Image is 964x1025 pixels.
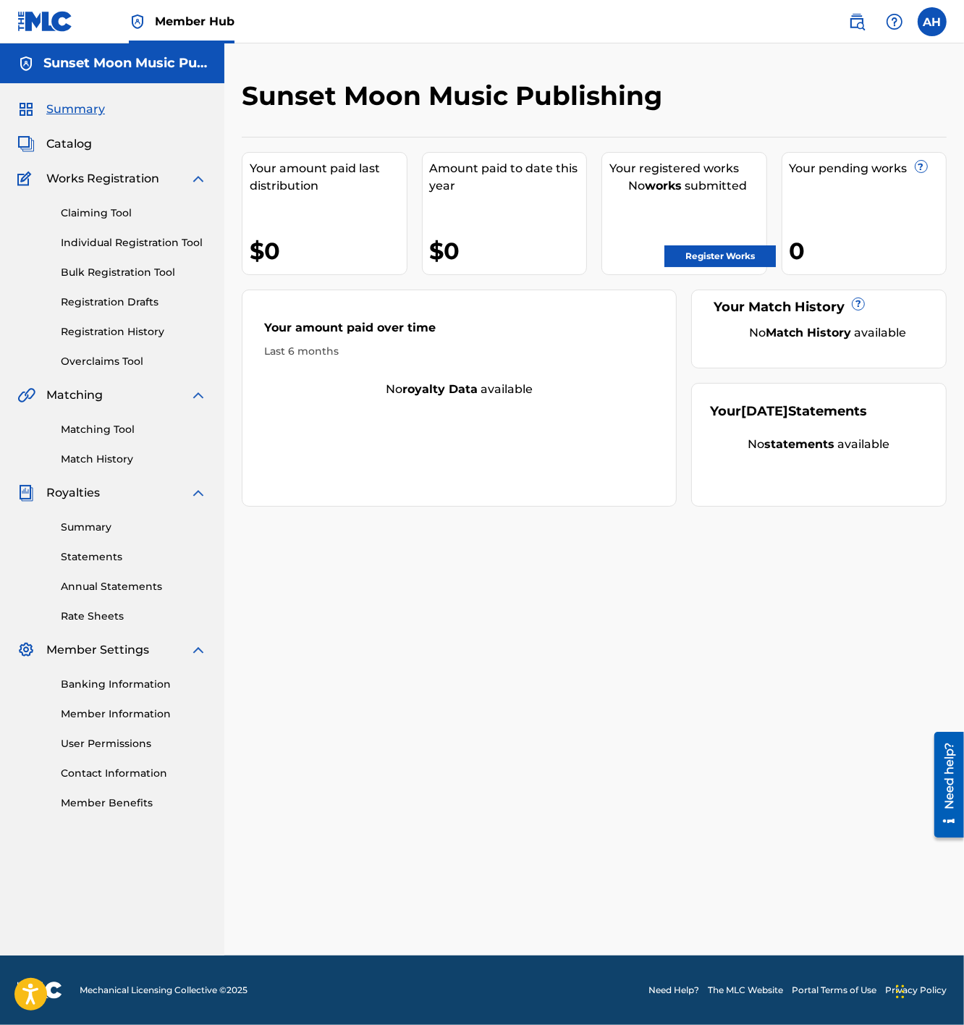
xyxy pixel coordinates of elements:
[842,7,871,36] a: Public Search
[17,484,35,502] img: Royalties
[916,161,927,172] span: ?
[46,170,159,187] span: Works Registration
[896,970,905,1013] div: Drag
[710,402,867,421] div: Your Statements
[61,295,207,310] a: Registration Drafts
[61,766,207,781] a: Contact Information
[61,265,207,280] a: Bulk Registration Tool
[46,641,149,659] span: Member Settings
[250,160,407,195] div: Your amount paid last distribution
[242,381,676,398] div: No available
[61,609,207,624] a: Rate Sheets
[80,984,248,997] span: Mechanical Licensing Collective © 2025
[61,452,207,467] a: Match History
[61,235,207,250] a: Individual Registration Tool
[17,135,35,153] img: Catalog
[609,160,766,177] div: Your registered works
[61,677,207,692] a: Banking Information
[264,319,654,344] div: Your amount paid over time
[848,13,866,30] img: search
[710,298,928,317] div: Your Match History
[765,437,835,451] strong: statements
[664,245,776,267] a: Register Works
[402,382,478,396] strong: royalty data
[264,344,654,359] div: Last 6 months
[880,7,909,36] div: Help
[61,736,207,751] a: User Permissions
[61,796,207,811] a: Member Benefits
[918,7,947,36] div: User Menu
[46,101,105,118] span: Summary
[885,984,947,997] a: Privacy Policy
[17,982,62,999] img: logo
[886,13,903,30] img: help
[190,170,207,187] img: expand
[17,101,105,118] a: SummarySummary
[61,324,207,339] a: Registration History
[17,641,35,659] img: Member Settings
[46,387,103,404] span: Matching
[741,403,788,419] span: [DATE]
[17,135,92,153] a: CatalogCatalog
[46,135,92,153] span: Catalog
[61,206,207,221] a: Claiming Tool
[790,235,947,267] div: 0
[17,170,36,187] img: Works Registration
[792,984,876,997] a: Portal Terms of Use
[61,706,207,722] a: Member Information
[129,13,146,30] img: Top Rightsholder
[17,387,35,404] img: Matching
[708,984,783,997] a: The MLC Website
[155,13,234,30] span: Member Hub
[430,160,587,195] div: Amount paid to date this year
[892,956,964,1025] iframe: Chat Widget
[250,235,407,267] div: $0
[61,354,207,369] a: Overclaims Tool
[190,387,207,404] img: expand
[190,641,207,659] img: expand
[61,549,207,565] a: Statements
[17,55,35,72] img: Accounts
[648,984,699,997] a: Need Help?
[430,235,587,267] div: $0
[766,326,852,339] strong: Match History
[190,484,207,502] img: expand
[728,324,928,342] div: No available
[61,520,207,535] a: Summary
[61,422,207,437] a: Matching Tool
[17,11,73,32] img: MLC Logo
[710,436,928,453] div: No available
[61,579,207,594] a: Annual Statements
[853,298,864,310] span: ?
[645,179,682,193] strong: works
[790,160,947,177] div: Your pending works
[242,80,669,112] h2: Sunset Moon Music Publishing
[46,484,100,502] span: Royalties
[923,726,964,843] iframe: Resource Center
[609,177,766,195] div: No submitted
[43,55,207,72] h5: Sunset Moon Music Publishing
[17,101,35,118] img: Summary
